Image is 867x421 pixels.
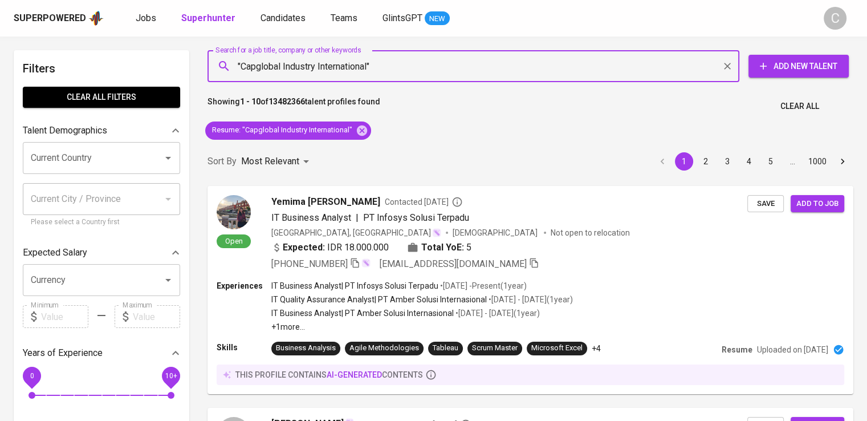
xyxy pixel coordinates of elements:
span: [PHONE_NUMBER] [271,258,348,269]
span: [DEMOGRAPHIC_DATA] [453,227,539,238]
button: Go to page 2 [697,152,715,171]
a: Superpoweredapp logo [14,10,104,27]
img: app logo [88,10,104,27]
p: Not open to relocation [551,227,630,238]
b: Superhunter [181,13,235,23]
a: OpenYemima [PERSON_NAME]Contacted [DATE]IT Business Analyst|PT Infosys Solusi Terpadu[GEOGRAPHIC_... [207,186,853,394]
span: Contacted [DATE] [385,196,463,208]
p: this profile contains contents [235,369,423,380]
span: Clear All [780,99,819,114]
div: … [783,156,801,167]
a: Candidates [260,11,308,26]
p: Most Relevant [241,155,299,168]
button: Go to page 4 [740,152,758,171]
div: Agile Methodologies [349,343,419,354]
h6: Filters [23,59,180,78]
button: Add to job [791,195,844,213]
a: Jobs [136,11,158,26]
input: Value [133,305,180,328]
p: Years of Experience [23,346,103,360]
span: GlintsGPT [382,13,422,23]
span: Clear All filters [32,90,171,104]
div: Years of Experience [23,342,180,365]
p: Experiences [217,280,271,292]
p: Skills [217,342,271,353]
button: Go to page 5 [762,152,780,171]
span: Add New Talent [758,59,840,74]
a: Superhunter [181,11,238,26]
span: Save [753,197,778,211]
div: [GEOGRAPHIC_DATA], [GEOGRAPHIC_DATA] [271,227,441,238]
b: Total YoE: [421,241,464,254]
img: 4d153df3dfd3d14b458e4659131a687a.jpg [217,195,251,229]
button: Add New Talent [748,55,849,78]
p: Sort By [207,155,237,168]
p: • [DATE] - Present ( 1 year ) [438,280,527,292]
div: Microsoft Excel [531,343,583,354]
span: IT Business Analyst [271,212,351,223]
p: +4 [592,343,601,354]
span: 0 [30,372,34,380]
span: [EMAIL_ADDRESS][DOMAIN_NAME] [380,258,527,269]
p: • [DATE] - [DATE] ( 1 year ) [454,307,540,319]
p: +1 more ... [271,321,573,333]
p: Showing of talent profiles found [207,96,380,117]
button: Go to page 3 [718,152,736,171]
p: Talent Demographics [23,124,107,137]
nav: pagination navigation [652,152,853,171]
div: Tableau [433,343,458,354]
p: Expected Salary [23,246,87,260]
div: Most Relevant [241,151,313,172]
p: Please select a Country first [31,217,172,228]
button: Open [160,272,176,288]
img: magic_wand.svg [432,228,441,237]
b: 1 - 10 [240,97,260,106]
div: IDR 18.000.000 [271,241,389,254]
span: AI-generated [327,370,382,379]
span: Add to job [796,197,838,211]
div: Talent Demographics [23,119,180,142]
span: 10+ [165,372,177,380]
button: Clear All [776,96,824,117]
p: IT Business Analyst | PT Infosys Solusi Terpadu [271,280,438,292]
b: Expected: [283,241,325,254]
button: Save [747,195,784,213]
span: NEW [425,13,450,25]
button: Go to page 1000 [805,152,830,171]
span: Resume : "Capglobal Industry International" [205,125,359,136]
button: page 1 [675,152,693,171]
a: Teams [331,11,360,26]
button: Clear [719,58,735,74]
p: • [DATE] - [DATE] ( 1 year ) [487,294,573,305]
span: 5 [466,241,471,254]
p: Resume [722,344,752,355]
button: Open [160,150,176,166]
span: Jobs [136,13,156,23]
p: IT Quality Assurance Analyst | PT Amber Solusi Internasional [271,294,487,305]
button: Go to next page [833,152,852,171]
span: | [356,211,359,225]
span: PT Infosys Solusi Terpadu [363,212,469,223]
div: Business Analysis [276,343,336,354]
div: Expected Salary [23,241,180,264]
span: Candidates [260,13,306,23]
input: Value [41,305,88,328]
div: Superpowered [14,12,86,25]
span: Open [221,236,247,246]
span: Teams [331,13,357,23]
p: IT Business Analyst | PT Amber Solusi Internasional [271,307,454,319]
div: Scrum Master [472,343,518,354]
div: Resume: "Capglobal Industry International" [205,122,371,140]
b: 13482366 [268,97,305,106]
img: magic_wand.svg [361,258,371,268]
button: Clear All filters [23,87,180,108]
svg: By Batam recruiter [451,196,463,208]
a: GlintsGPT NEW [382,11,450,26]
p: Uploaded on [DATE] [757,344,828,355]
div: C [824,7,846,30]
span: Yemima [PERSON_NAME] [271,195,380,209]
